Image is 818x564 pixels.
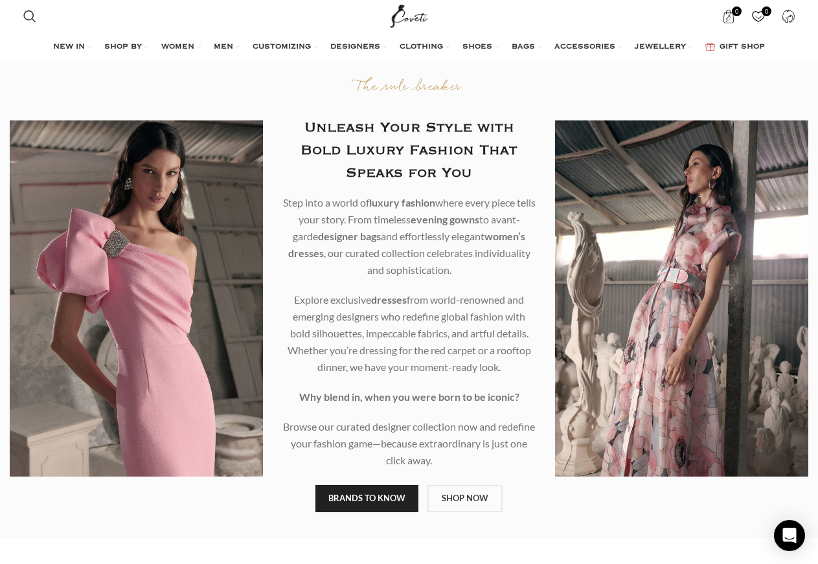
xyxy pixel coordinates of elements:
[214,42,233,52] span: MEN
[745,3,772,29] div: My Wishlist
[299,390,519,403] strong: Why blend in, when you were born to be iconic?
[330,34,387,60] a: DESIGNERS
[104,42,142,52] span: SHOP BY
[387,10,431,21] a: Site logo
[411,213,479,225] b: evening gowns
[705,34,765,60] a: GIFT SHOP
[720,42,765,52] span: GIFT SHOP
[17,34,802,60] div: Main navigation
[762,6,771,16] span: 0
[774,520,805,551] div: Open Intercom Messenger
[253,42,311,52] span: CUSTOMIZING
[462,34,499,60] a: SHOES
[716,3,742,29] a: 0
[371,293,407,306] b: dresses
[369,196,435,209] b: luxury fashion
[282,418,536,469] p: Browse our curated designer collection now and redefine your fashion game—because extraordinary i...
[705,43,715,51] img: GiftBag
[330,42,380,52] span: DESIGNERS
[400,42,443,52] span: CLOTHING
[282,78,536,97] p: The rule breaker
[554,42,615,52] span: ACCESSORIES
[161,42,194,52] span: WOMEN
[554,34,622,60] a: ACCESSORIES
[282,117,536,185] h2: Unleash Your Style with Bold Luxury Fashion That Speaks for You
[400,34,449,60] a: CLOTHING
[745,3,772,29] a: 0
[315,485,418,512] a: BRANDS TO KNOW
[17,3,43,29] a: Search
[318,230,381,242] b: designer bags
[253,34,317,60] a: CUSTOMIZING
[635,42,686,52] span: JEWELLERY
[512,42,535,52] span: BAGS
[282,291,536,376] p: Explore exclusive from world-renowned and emerging designers who redefine global fashion with bol...
[732,6,742,16] span: 0
[104,34,148,60] a: SHOP BY
[161,34,201,60] a: WOMEN
[427,485,503,512] a: SHOP NOW
[214,34,240,60] a: MEN
[282,194,536,278] p: Step into a world of where every piece tells your story. From timeless to avant-garde and effortl...
[512,34,541,60] a: BAGS
[635,34,692,60] a: JEWELLERY
[462,42,492,52] span: SHOES
[53,42,85,52] span: NEW IN
[53,34,91,60] a: NEW IN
